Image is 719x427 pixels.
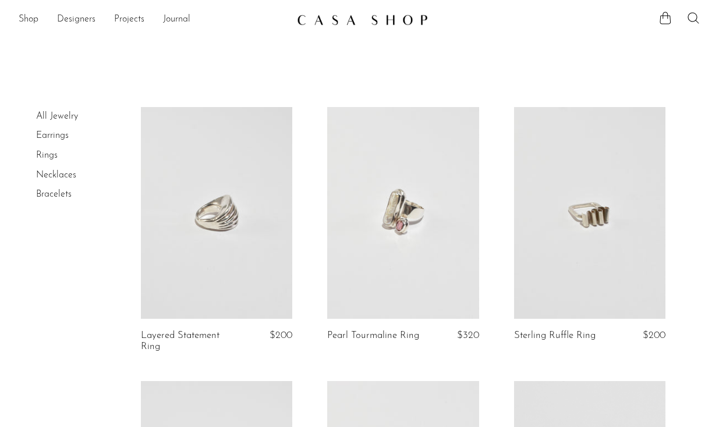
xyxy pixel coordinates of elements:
[114,12,144,27] a: Projects
[643,330,665,340] span: $200
[19,12,38,27] a: Shop
[36,170,76,180] a: Necklaces
[19,10,288,30] ul: NEW HEADER MENU
[327,330,419,341] a: Pearl Tourmaline Ring
[19,10,288,30] nav: Desktop navigation
[141,330,240,352] a: Layered Statement Ring
[163,12,190,27] a: Journal
[270,330,292,340] span: $200
[36,190,72,199] a: Bracelets
[57,12,95,27] a: Designers
[36,131,69,140] a: Earrings
[514,330,596,341] a: Sterling Ruffle Ring
[36,112,78,121] a: All Jewelry
[36,151,58,160] a: Rings
[457,330,479,340] span: $320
